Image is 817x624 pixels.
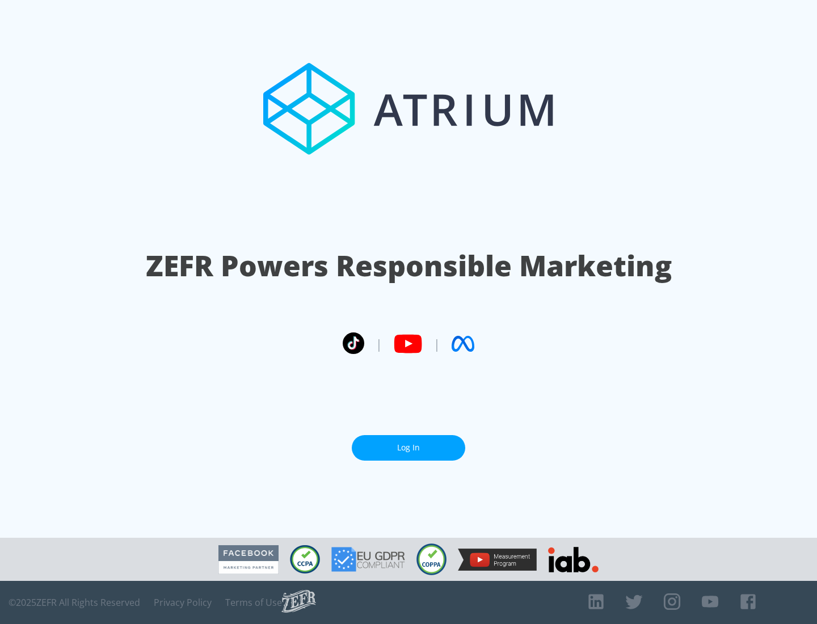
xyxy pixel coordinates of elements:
span: © 2025 ZEFR All Rights Reserved [9,597,140,608]
a: Privacy Policy [154,597,212,608]
img: Facebook Marketing Partner [218,545,279,574]
span: | [433,335,440,352]
img: CCPA Compliant [290,545,320,574]
a: Terms of Use [225,597,282,608]
img: IAB [548,547,599,572]
img: YouTube Measurement Program [458,549,537,571]
span: | [376,335,382,352]
img: GDPR Compliant [331,547,405,572]
h1: ZEFR Powers Responsible Marketing [146,246,672,285]
a: Log In [352,435,465,461]
img: COPPA Compliant [416,543,447,575]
